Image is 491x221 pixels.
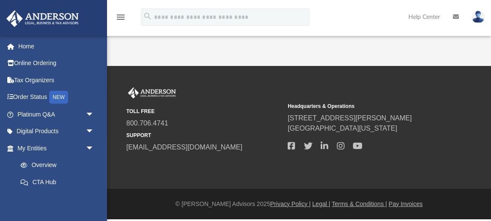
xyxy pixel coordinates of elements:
img: User Pic [472,11,485,23]
a: Digital Productsarrow_drop_down [6,123,107,140]
a: Terms & Conditions | [332,200,387,207]
a: [STREET_ADDRESS][PERSON_NAME] [288,114,412,122]
span: arrow_drop_down [86,106,103,123]
div: NEW [49,91,68,104]
span: arrow_drop_down [86,140,103,157]
a: CTA Hub [12,173,107,191]
small: Headquarters & Operations [288,102,443,110]
img: Anderson Advisors Platinum Portal [126,87,178,99]
small: SUPPORT [126,131,282,139]
i: menu [116,12,126,22]
a: Order StatusNEW [6,89,107,106]
a: Pay Invoices [389,200,423,207]
a: Entity Change Request [12,191,107,208]
a: Platinum Q&Aarrow_drop_down [6,106,107,123]
small: TOLL FREE [126,108,282,115]
img: Anderson Advisors Platinum Portal [4,10,81,27]
div: © [PERSON_NAME] Advisors 2025 [107,200,491,209]
a: 800.706.4741 [126,119,168,127]
a: Tax Organizers [6,72,107,89]
a: Home [6,38,107,55]
i: search [143,12,152,21]
span: arrow_drop_down [86,123,103,140]
a: Overview [12,157,107,174]
a: menu [116,16,126,22]
a: Privacy Policy | [270,200,311,207]
a: Legal | [312,200,330,207]
a: [GEOGRAPHIC_DATA][US_STATE] [288,125,397,132]
a: [EMAIL_ADDRESS][DOMAIN_NAME] [126,143,242,151]
a: My Entitiesarrow_drop_down [6,140,107,157]
a: Online Ordering [6,55,107,72]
